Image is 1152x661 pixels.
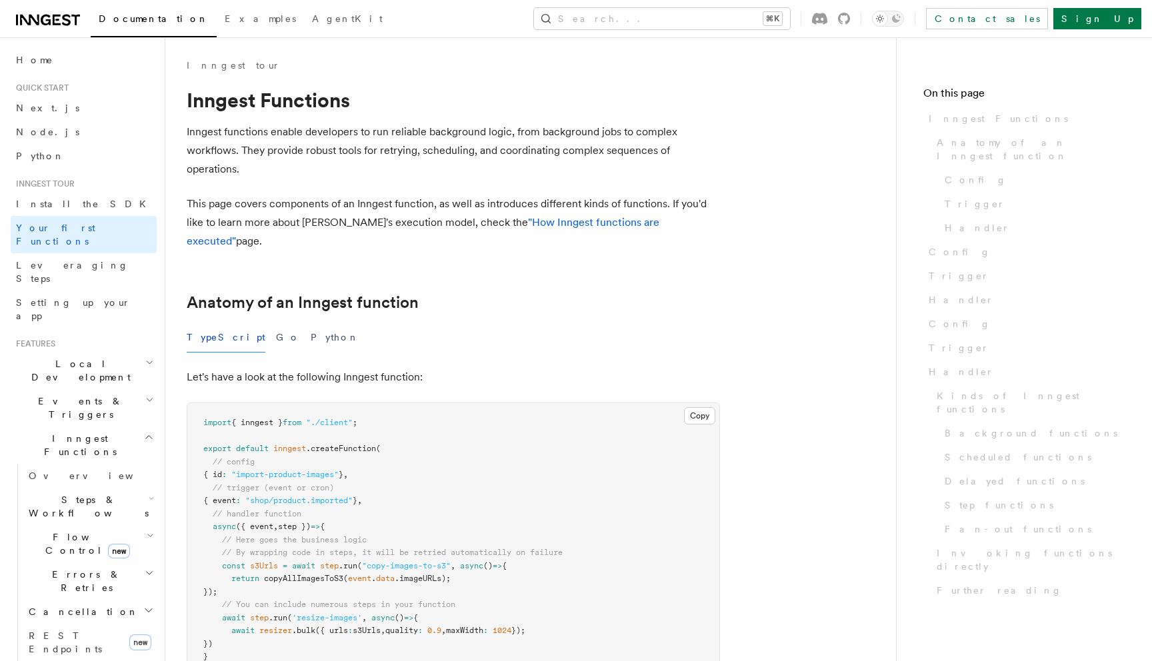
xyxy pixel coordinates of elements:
[264,574,343,583] span: copyAllImagesToS3
[534,8,790,29] button: Search...⌘K
[923,264,1125,288] a: Trigger
[213,522,236,531] span: async
[217,4,304,36] a: Examples
[923,288,1125,312] a: Handler
[937,546,1125,573] span: Invoking functions directly
[225,13,296,24] span: Examples
[926,8,1048,29] a: Contact sales
[1053,8,1141,29] a: Sign Up
[446,626,483,635] span: maxWidth
[292,626,315,635] span: .bulk
[11,389,157,426] button: Events & Triggers
[23,562,157,600] button: Errors & Retries
[312,13,383,24] span: AgentKit
[23,464,157,488] a: Overview
[283,561,287,570] span: =
[353,418,357,427] span: ;
[339,561,357,570] span: .run
[273,522,278,531] span: ,
[231,470,339,479] span: "import-product-images"
[11,352,157,389] button: Local Development
[362,561,451,570] span: "copy-images-to-s3"
[11,432,144,458] span: Inngest Functions
[250,613,269,622] span: step
[939,421,1125,445] a: Background functions
[929,365,994,378] span: Handler
[16,260,129,284] span: Leveraging Steps
[11,291,157,328] a: Setting up your app
[945,173,1007,187] span: Config
[945,221,1010,235] span: Handler
[23,600,157,624] button: Cancellation
[16,103,79,113] span: Next.js
[937,389,1125,416] span: Kinds of Inngest functions
[23,488,157,525] button: Steps & Workflows
[315,626,348,635] span: ({ urls
[245,496,353,505] span: "shop/product.imported"
[353,496,357,505] span: }
[99,13,209,24] span: Documentation
[23,568,145,594] span: Errors & Retries
[259,626,292,635] span: resizer
[931,131,1125,168] a: Anatomy of an Inngest function
[923,240,1125,264] a: Config
[11,192,157,216] a: Install the SDK
[278,522,311,531] span: step })
[311,522,320,531] span: =>
[231,626,255,635] span: await
[11,216,157,253] a: Your first Functions
[287,613,292,622] span: (
[203,652,208,661] span: }
[16,297,131,321] span: Setting up your app
[231,574,259,583] span: return
[483,626,488,635] span: :
[945,450,1091,464] span: Scheduled functions
[23,525,157,562] button: Flow Controlnew
[376,574,395,583] span: data
[483,561,493,570] span: ()
[16,199,154,209] span: Install the SDK
[187,59,280,72] a: Inngest tour
[203,639,213,648] span: })
[931,384,1125,421] a: Kinds of Inngest functions
[16,127,79,137] span: Node.js
[939,168,1125,192] a: Config
[11,179,75,189] span: Inngest tour
[872,11,904,27] button: Toggle dark mode
[11,96,157,120] a: Next.js
[339,470,343,479] span: }
[348,626,353,635] span: :
[236,496,241,505] span: :
[460,561,483,570] span: async
[939,216,1125,240] a: Handler
[320,522,325,531] span: {
[108,544,130,558] span: new
[931,578,1125,602] a: Further reading
[222,548,563,557] span: // By wrapping code in steps, it will be retried automatically on failure
[11,253,157,291] a: Leveraging Steps
[23,493,149,520] span: Steps & Workflows
[11,120,157,144] a: Node.js
[923,85,1125,107] h4: On this page
[187,123,720,179] p: Inngest functions enable developers to run reliable background logic, from background jobs to com...
[418,626,423,635] span: :
[222,613,245,622] span: await
[763,12,782,25] kbd: ⌘K
[381,626,385,635] span: ,
[213,457,255,466] span: // config
[511,626,525,635] span: });
[371,574,376,583] span: .
[945,522,1091,536] span: Fan-out functions
[213,483,334,492] span: // trigger (event or cron)
[304,4,391,36] a: AgentKit
[16,223,95,247] span: Your first Functions
[502,561,507,570] span: {
[203,418,231,427] span: import
[929,269,989,283] span: Trigger
[929,317,991,330] span: Config
[353,626,381,635] span: s3Urls
[231,418,283,427] span: { inngest }
[236,444,269,453] span: default
[236,522,273,531] span: ({ event
[939,445,1125,469] a: Scheduled functions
